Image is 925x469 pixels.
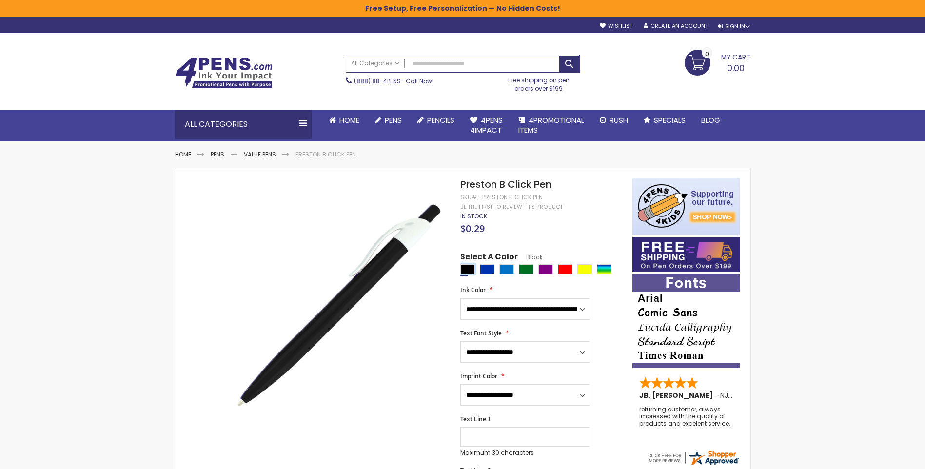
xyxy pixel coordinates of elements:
[244,150,276,158] a: Value Pens
[480,264,494,274] div: Blue
[460,222,485,235] span: $0.29
[632,237,740,272] img: Free shipping on orders over $199
[346,55,405,71] a: All Categories
[632,274,740,368] img: font-personalization-examples
[427,115,454,125] span: Pencils
[639,391,716,400] span: JB, [PERSON_NAME]
[175,110,312,139] div: All Categories
[654,115,686,125] span: Specials
[460,203,563,211] a: Be the first to review this product
[460,415,491,423] span: Text Line 1
[845,443,925,469] iframe: Google Customer Reviews
[460,177,551,191] span: Preston B Click Pen
[367,110,410,131] a: Pens
[718,23,750,30] div: Sign In
[175,57,273,88] img: 4Pens Custom Pens and Promotional Products
[460,329,502,337] span: Text Font Style
[716,391,801,400] span: - ,
[460,212,487,220] span: In stock
[460,449,590,457] p: Maximum 30 characters
[647,449,740,467] img: 4pens.com widget logo
[636,110,693,131] a: Specials
[647,460,740,469] a: 4pens.com certificate URL
[518,115,584,135] span: 4PROMOTIONAL ITEMS
[460,193,478,201] strong: SKU
[460,286,486,294] span: Ink Color
[498,73,580,92] div: Free shipping on pen orders over $199
[639,406,734,427] div: returning customer, always impressed with the quality of products and excelent service, will retu...
[592,110,636,131] a: Rush
[727,62,745,74] span: 0.00
[175,150,191,158] a: Home
[470,115,503,135] span: 4Pens 4impact
[211,150,224,158] a: Pens
[600,22,632,30] a: Wishlist
[295,151,356,158] li: Preston B Click Pen
[410,110,462,131] a: Pencils
[339,115,359,125] span: Home
[685,50,750,74] a: 0.00 0
[354,77,433,85] span: - Call Now!
[644,22,708,30] a: Create an Account
[705,49,709,59] span: 0
[351,59,400,67] span: All Categories
[460,213,487,220] div: Availability
[385,115,402,125] span: Pens
[462,110,511,141] a: 4Pens4impact
[225,192,448,415] img: preston-b-black_1.jpg
[354,77,401,85] a: (888) 88-4PENS
[693,110,728,131] a: Blog
[632,178,740,234] img: 4pens 4 kids
[558,264,572,274] div: Red
[538,264,553,274] div: Purple
[720,391,732,400] span: NJ
[460,264,475,274] div: Black
[597,264,611,274] div: Assorted
[482,194,543,201] div: Preston B Click Pen
[518,253,543,261] span: Black
[460,252,518,265] span: Select A Color
[321,110,367,131] a: Home
[610,115,628,125] span: Rush
[460,372,497,380] span: Imprint Color
[577,264,592,274] div: Yellow
[519,264,533,274] div: Green
[511,110,592,141] a: 4PROMOTIONALITEMS
[701,115,720,125] span: Blog
[499,264,514,274] div: Blue Light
